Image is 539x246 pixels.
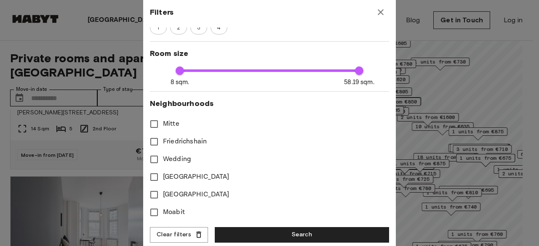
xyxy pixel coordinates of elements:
span: Friedrichshain [163,137,207,147]
span: Wedding [163,154,191,164]
span: Room size [150,48,389,58]
div: 3 [190,21,207,34]
span: Filters [150,7,173,17]
div: 1 [150,21,167,34]
button: Clear filters [150,227,208,243]
span: 8 sqm. [171,78,189,87]
div: 4 [211,21,227,34]
span: 3 [192,24,205,32]
span: Mitte [163,119,179,129]
span: [GEOGRAPHIC_DATA] [163,172,229,182]
span: Moabit [163,207,185,217]
button: Search [215,227,389,243]
span: Neighbourhoods [150,98,389,108]
span: 2 [172,24,185,32]
span: 1 [152,24,164,32]
span: 4 [212,24,225,32]
span: 58.19 sqm. [344,78,374,87]
div: 2 [170,21,187,34]
span: [GEOGRAPHIC_DATA] [163,190,229,200]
